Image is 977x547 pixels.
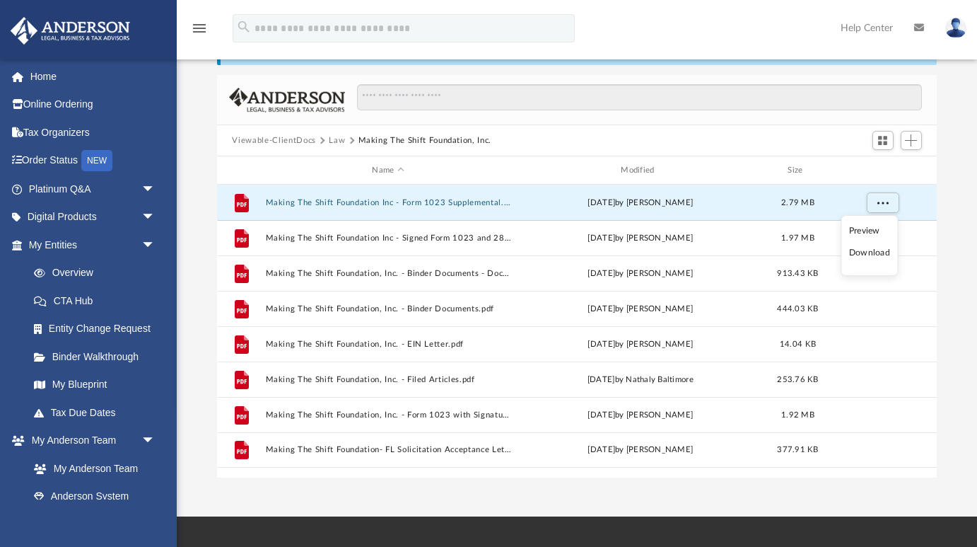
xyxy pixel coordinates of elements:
[10,118,177,146] a: Tax Organizers
[781,411,814,419] span: 1.92 MB
[191,27,208,37] a: menu
[781,234,814,242] span: 1.97 MB
[10,427,170,455] a: My Anderson Teamarrow_drop_down
[849,224,890,238] li: Preview
[20,454,163,483] a: My Anderson Team
[20,483,170,511] a: Anderson System
[587,446,615,454] span: [DATE]
[517,197,764,209] div: [DATE] by [PERSON_NAME]
[357,84,921,111] input: Search files and folders
[777,305,818,313] span: 444.03 KB
[81,150,112,171] div: NEW
[780,340,816,348] span: 14.04 KB
[517,267,764,280] div: [DATE] by [PERSON_NAME]
[358,134,491,147] button: Making The Shift Foundation, Inc.
[10,175,177,203] a: Platinum Q&Aarrow_drop_down
[141,175,170,204] span: arrow_drop_down
[849,246,890,260] li: Download
[945,18,966,38] img: User Pic
[10,203,177,231] a: Digital Productsarrow_drop_down
[141,203,170,232] span: arrow_drop_down
[777,270,818,277] span: 913.43 KB
[20,371,170,399] a: My Blueprint
[20,342,177,371] a: Binder Walkthrough
[217,185,937,478] div: grid
[517,303,764,316] div: [DATE] by [PERSON_NAME]
[10,231,177,259] a: My Entitiesarrow_drop_down
[141,231,170,260] span: arrow_drop_down
[265,340,511,349] button: Making The Shift Foundation, Inc. - EIN Letter.pdf
[20,259,177,287] a: Overview
[141,427,170,456] span: arrow_drop_down
[866,192,899,214] button: More options
[265,375,511,384] button: Making The Shift Foundation, Inc. - Filed Articles.pdf
[517,232,764,245] div: [DATE] by [PERSON_NAME]
[517,374,764,386] div: [DATE] by Nathaly Baltimore
[265,234,511,243] button: Making The Shift Foundation Inc - Signed Form 1023 and 2848.pdf
[517,444,764,456] div: by [PERSON_NAME]
[10,91,177,119] a: Online Ordering
[20,398,177,427] a: Tax Due Dates
[191,20,208,37] i: menu
[841,215,898,276] ul: More options
[232,134,315,147] button: Viewable-ClientDocs
[236,19,252,35] i: search
[10,146,177,175] a: Order StatusNEW
[517,409,764,422] div: [DATE] by [PERSON_NAME]
[265,445,511,454] button: Making The Shift Foundation- FL Solicitation Acceptance Letter.pdf
[20,287,177,315] a: CTA Hub
[832,164,931,177] div: id
[10,62,177,91] a: Home
[517,164,763,177] div: Modified
[777,446,818,454] span: 377.91 KB
[265,198,511,207] button: Making The Shift Foundation Inc - Form 1023 Supplemental.pdf
[901,131,922,151] button: Add
[264,164,510,177] div: Name
[777,376,818,384] span: 253.76 KB
[769,164,826,177] div: Size
[265,304,511,313] button: Making The Shift Foundation, Inc. - Binder Documents.pdf
[223,164,258,177] div: id
[265,269,511,278] button: Making The Shift Foundation, Inc. - Binder Documents - DocuSigned.pdf
[6,17,134,45] img: Anderson Advisors Platinum Portal
[20,315,177,343] a: Entity Change Request
[517,338,764,351] div: [DATE] by [PERSON_NAME]
[872,131,894,151] button: Switch to Grid View
[329,134,345,147] button: Law
[781,199,814,207] span: 2.79 MB
[265,410,511,420] button: Making The Shift Foundation, Inc. - Form 1023 with Signatures FILED [DATE].pdf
